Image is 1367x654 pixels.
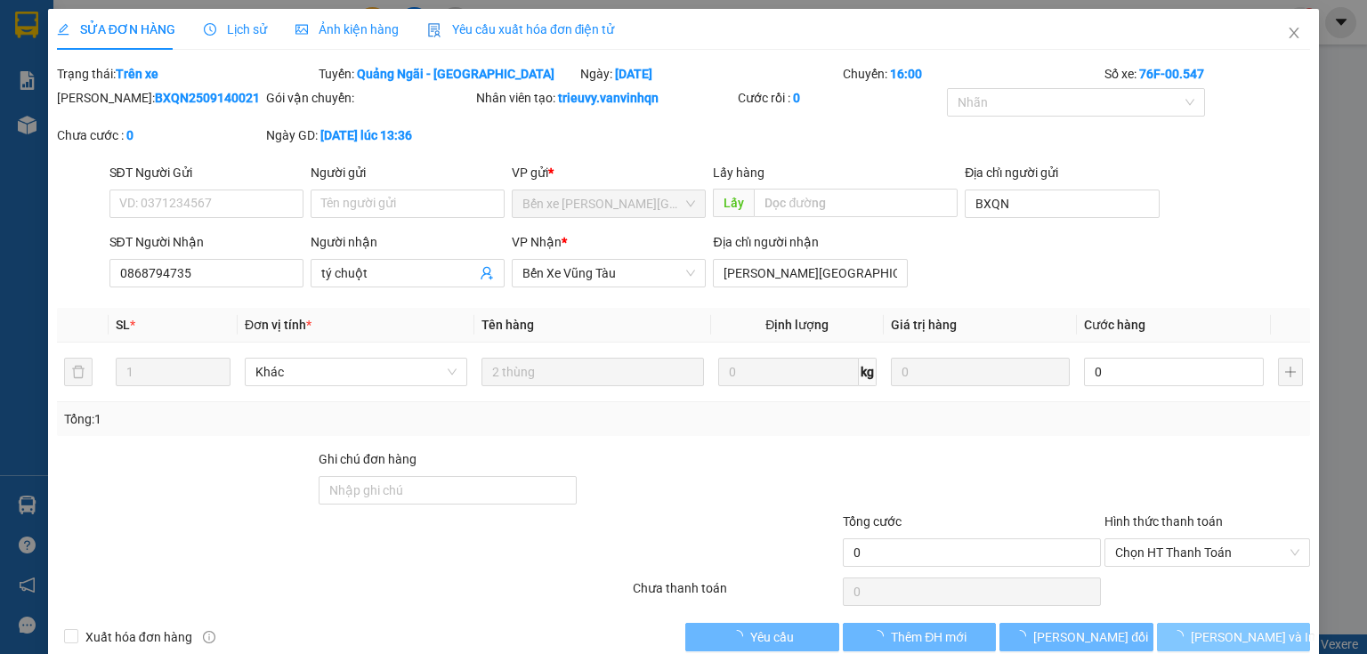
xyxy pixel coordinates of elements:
div: Người gửi [311,163,505,182]
button: [PERSON_NAME] đổi [999,623,1153,651]
div: Chuyến: [841,64,1103,84]
div: [PERSON_NAME]: [57,88,263,108]
button: Close [1269,9,1319,59]
span: SỬA ĐƠN HÀNG [57,22,175,36]
span: Bến Xe Vũng Tàu [522,260,695,287]
span: close [1287,26,1301,40]
div: VP gửi [512,163,706,182]
div: Tuyến: [317,64,578,84]
span: Yêu cầu xuất hóa đơn điện tử [427,22,615,36]
div: Cước rồi : [738,88,943,108]
b: 0 [793,91,800,105]
span: [PERSON_NAME] đổi [1033,627,1148,647]
strong: [PERSON_NAME] ([PERSON_NAME][GEOGRAPHIC_DATA][PERSON_NAME]) [50,14,280,109]
label: Hình thức thanh toán [1104,514,1223,529]
div: Địa chỉ người gửi [965,163,1159,182]
span: info-circle [203,631,215,643]
div: SĐT Người Gửi [109,163,303,182]
b: [DATE] lúc 13:36 [320,128,412,142]
div: SĐT Người Nhận [109,232,303,252]
div: Người nhận [311,232,505,252]
span: Cước hàng [1084,318,1145,332]
div: Số xe: [1103,64,1312,84]
input: VD: Bàn, Ghế [481,358,704,386]
span: Lấy hàng [713,166,764,180]
span: loading [1014,630,1033,642]
strong: Tổng đài hỗ trợ: 0914 113 973 - 0982 113 973 - 0919 113 973 - [65,113,265,147]
span: loading [871,630,891,642]
span: Định lượng [765,318,829,332]
div: Chưa thanh toán [631,578,840,610]
span: Đơn vị tính [245,318,311,332]
span: kg [859,358,877,386]
input: Địa chỉ của người gửi [965,190,1159,218]
span: Lấy [713,189,754,217]
span: Khác [255,359,457,385]
span: picture [295,23,308,36]
span: loading [731,630,750,642]
span: Yêu cầu [750,627,794,647]
button: plus [1278,358,1303,386]
img: logo [8,49,46,132]
div: Ngày GD: [266,125,472,145]
button: Thêm ĐH mới [843,623,997,651]
span: user-add [480,266,494,280]
button: [PERSON_NAME] và In [1157,623,1311,651]
b: [DATE] [615,67,652,81]
b: Trên xe [116,67,158,81]
span: Giá trị hàng [891,318,957,332]
div: Trạng thái: [55,64,317,84]
button: delete [64,358,93,386]
span: Thêm ĐH mới [891,627,967,647]
div: Địa chỉ người nhận [713,232,907,252]
input: Dọc đường [754,189,958,217]
span: Xuất hóa đơn hàng [78,627,199,647]
b: Quảng Ngãi - [GEOGRAPHIC_DATA] [357,67,554,81]
span: Lịch sử [204,22,267,36]
span: loading [1171,630,1191,642]
span: Tên hàng [481,318,534,332]
span: Bến xe Quảng Ngãi [522,190,695,217]
div: Ngày: [578,64,840,84]
b: 76F-00.547 [1139,67,1204,81]
label: Ghi chú đơn hàng [319,452,417,466]
span: Ảnh kiện hàng [295,22,399,36]
b: 16:00 [890,67,922,81]
span: Tổng cước [843,514,902,529]
img: icon [427,23,441,37]
b: BXQN2509140021 [155,91,260,105]
div: Tổng: 1 [64,409,529,429]
span: VP Nhận [512,235,562,249]
div: Gói vận chuyển: [266,88,472,108]
div: Nhân viên tạo: [476,88,734,108]
b: 0 [126,128,133,142]
span: Chọn HT Thanh Toán [1115,539,1299,566]
span: SL [116,318,130,332]
span: clock-circle [204,23,216,36]
div: Chưa cước : [57,125,263,145]
input: Địa chỉ của người nhận [713,259,907,287]
span: edit [57,23,69,36]
b: trieuvy.vanvinhqn [558,91,659,105]
input: 0 [891,358,1071,386]
input: Ghi chú đơn hàng [319,476,577,505]
button: Yêu cầu [685,623,839,651]
span: [PERSON_NAME] và In [1191,627,1315,647]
